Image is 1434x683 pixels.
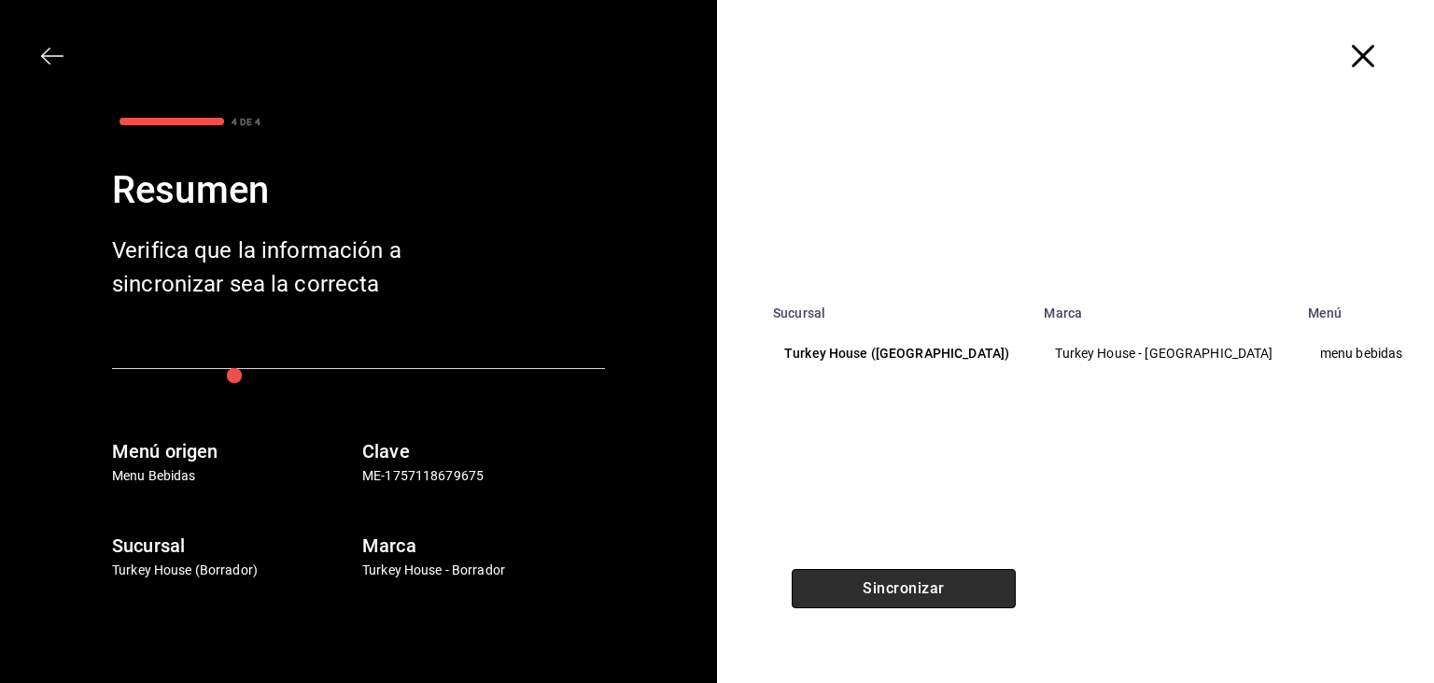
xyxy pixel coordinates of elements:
th: Menú [1297,294,1434,320]
p: menu bebidas [1320,344,1403,363]
div: Resumen [112,163,605,219]
p: Turkey House - Borrador [362,561,605,580]
h6: Sucursal [112,531,355,561]
h6: Menú origen [112,436,355,466]
button: Sincronizar [792,569,1016,608]
th: Marca [1033,294,1296,320]
p: Menu Bebidas [112,466,355,486]
th: Sucursal [762,294,1033,320]
h6: Clave [362,436,605,466]
div: Verifica que la información a sincronizar sea la correcta [112,234,411,301]
p: Turkey House ([GEOGRAPHIC_DATA]) [784,344,1010,363]
div: 4 DE 4 [232,115,260,129]
p: Turkey House - [GEOGRAPHIC_DATA] [1055,344,1273,363]
h6: Marca [362,531,605,561]
p: Turkey House (Borrador) [112,561,355,580]
p: ME-1757118679675 [362,466,605,486]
